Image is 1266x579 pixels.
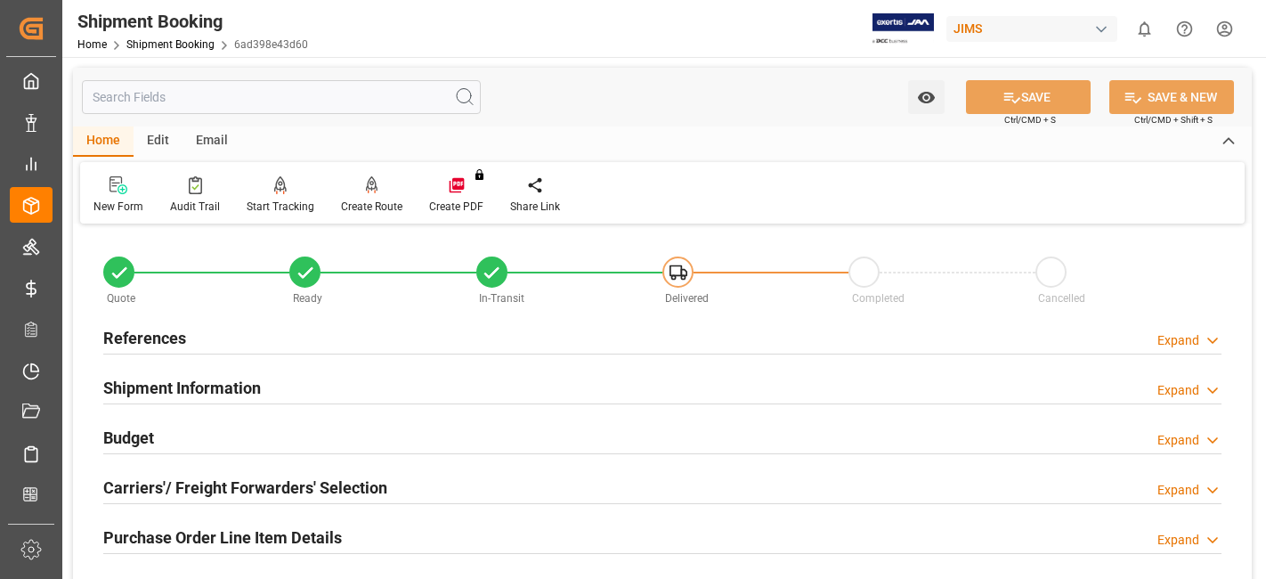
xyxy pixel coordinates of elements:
div: Expand [1157,531,1199,550]
div: Share Link [510,199,560,215]
span: Ready [293,292,322,305]
span: Ctrl/CMD + S [1004,113,1056,126]
div: New Form [93,199,143,215]
img: Exertis%20JAM%20-%20Email%20Logo.jpg_1722504956.jpg [872,13,934,45]
div: Expand [1157,381,1199,400]
div: Shipment Booking [77,8,308,35]
div: Expand [1157,331,1199,350]
div: Home [73,126,134,157]
span: Ctrl/CMD + Shift + S [1134,113,1213,126]
div: Audit Trail [170,199,220,215]
div: Start Tracking [247,199,314,215]
div: JIMS [946,16,1117,42]
div: Email [183,126,241,157]
span: Delivered [665,292,709,305]
button: show 0 new notifications [1124,9,1165,49]
span: Completed [852,292,905,305]
div: Expand [1157,431,1199,450]
button: JIMS [946,12,1124,45]
a: Home [77,38,107,51]
input: Search Fields [82,80,481,114]
button: open menu [908,80,945,114]
div: Expand [1157,481,1199,500]
div: Create Route [341,199,402,215]
div: Edit [134,126,183,157]
button: Help Center [1165,9,1205,49]
span: Quote [107,292,135,305]
button: SAVE & NEW [1109,80,1234,114]
span: Cancelled [1038,292,1085,305]
h2: Budget [103,426,154,450]
button: SAVE [966,80,1091,114]
a: Shipment Booking [126,38,215,51]
h2: References [103,326,186,350]
h2: Purchase Order Line Item Details [103,526,342,550]
h2: Carriers'/ Freight Forwarders' Selection [103,476,387,500]
h2: Shipment Information [103,376,261,400]
span: In-Transit [479,292,524,305]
